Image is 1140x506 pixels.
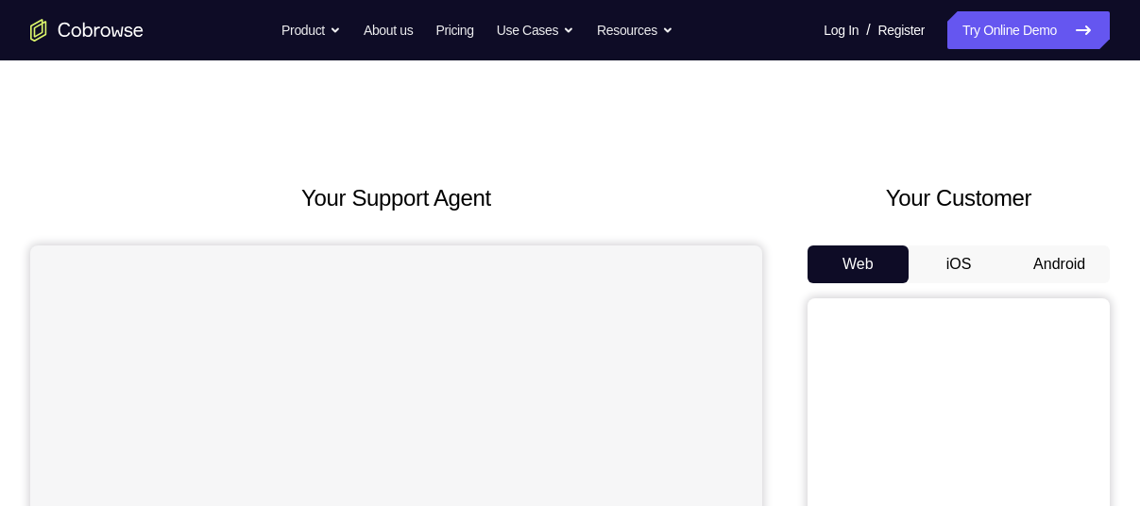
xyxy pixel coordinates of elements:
[808,245,909,283] button: Web
[364,11,413,49] a: About us
[808,181,1110,215] h2: Your Customer
[281,11,341,49] button: Product
[878,11,925,49] a: Register
[30,19,144,42] a: Go to the home page
[497,11,574,49] button: Use Cases
[30,181,762,215] h2: Your Support Agent
[435,11,473,49] a: Pricing
[597,11,673,49] button: Resources
[909,245,1010,283] button: iOS
[1009,245,1110,283] button: Android
[947,11,1110,49] a: Try Online Demo
[824,11,859,49] a: Log In
[866,19,870,42] span: /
